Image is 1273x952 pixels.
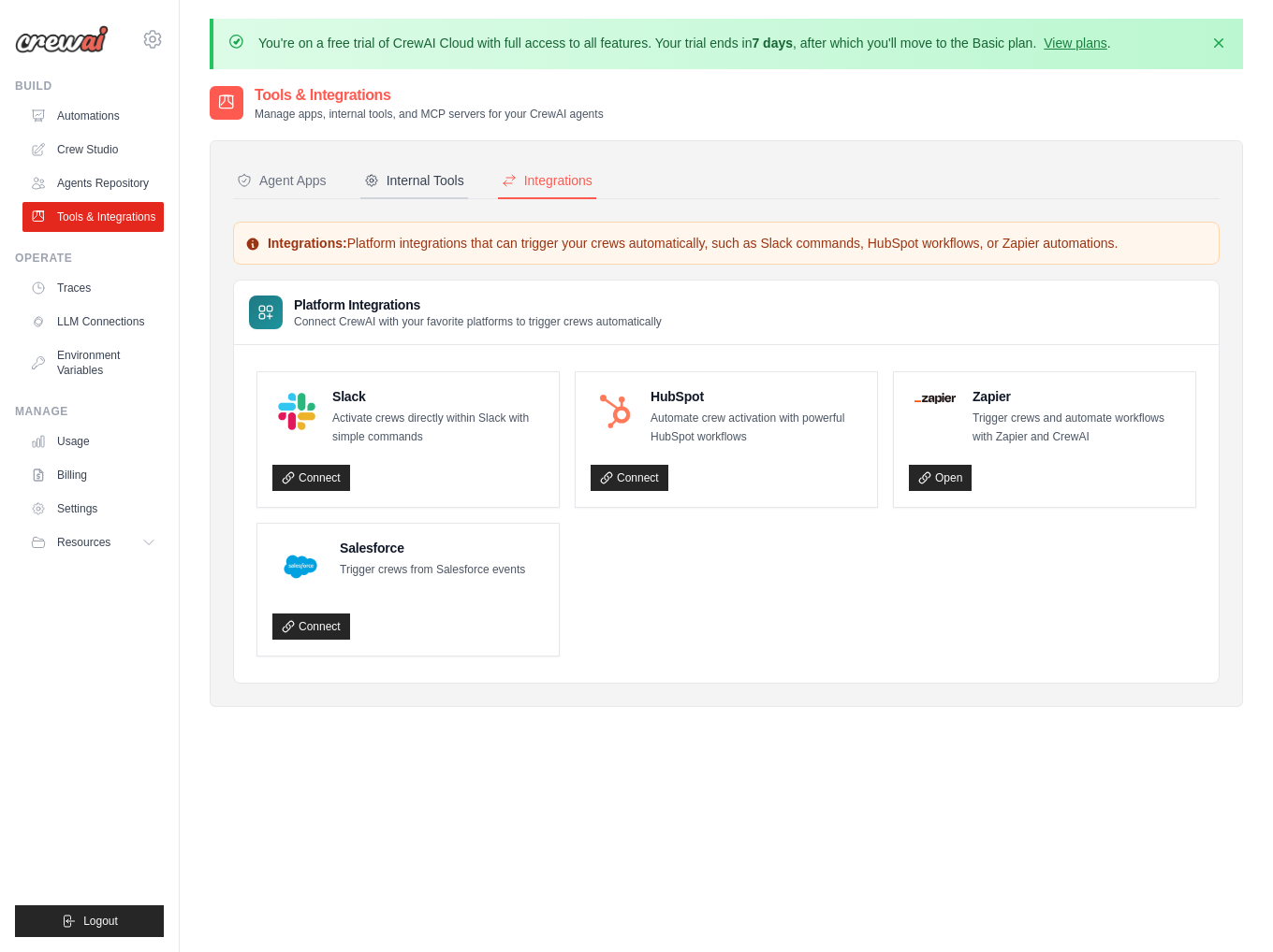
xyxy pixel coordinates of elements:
[57,535,110,550] span: Resources
[364,171,464,190] div: Internal Tools
[15,404,164,419] div: Manage
[15,251,164,266] div: Operate
[15,905,164,937] button: Logout
[22,460,164,490] a: Billing
[294,314,662,329] p: Connect CrewAI with your favorite platforms to trigger crews automatically
[255,84,604,107] h2: Tools & Integrations
[22,426,164,456] a: Usage
[651,410,862,446] p: Automate crew activation with powerful HubSpot workflows
[15,79,164,94] div: Build
[278,393,315,430] img: Slack Logo
[22,307,164,337] a: LLM Connections
[245,234,1207,252] p: Platform integrations that can trigger your crews automatically, such as Slack commands, HubSpot ...
[233,164,330,199] button: Agent Apps
[255,107,604,122] p: Manage apps, internal tools, and MCP servers for your CrewAI agents
[22,168,164,198] a: Agents Repository
[268,236,347,251] strong: Integrations:
[22,273,164,303] a: Traces
[498,164,596,199] button: Integrations
[591,465,668,491] a: Connect
[22,202,164,232] a: Tools & Integrations
[83,914,118,929] span: Logout
[278,544,323,589] img: Salesforce Logo
[973,410,1180,446] p: Trigger crews and automate workflows with Zapier and CrewAI
[22,527,164,557] button: Resources
[294,296,662,314] h3: Platform Integrations
[22,135,164,165] a: Crew Studio
[272,613,350,640] a: Connect
[22,101,164,131] a: Automations
[237,171,327,190] div: Agent Apps
[22,494,164,524] a: Settings
[1044,36,1106,50] a: View plans
[340,561,525,580] p: Trigger crews from Salesforce events
[15,25,109,53] img: Logo
[360,164,468,199] button: Internal Tools
[909,465,972,491] a: Open
[596,393,634,430] img: HubSpot Logo
[340,539,525,557] h4: Salesforce
[332,387,544,406] h4: Slack
[332,410,544,446] p: Activate crews directly within Slack with simple commands
[752,36,793,50] strong: 7 days
[22,340,164,385] a: Environment Variables
[973,387,1180,406] h4: Zapier
[272,465,350,491] a: Connect
[651,387,862,406] h4: HubSpot
[258,34,1111,52] p: You're on a free trial of CrewAI Cloud with full access to all features. Your trial ends in , aft...
[915,393,956,404] img: Zapier Logo
[502,171,593,190] div: Integrations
